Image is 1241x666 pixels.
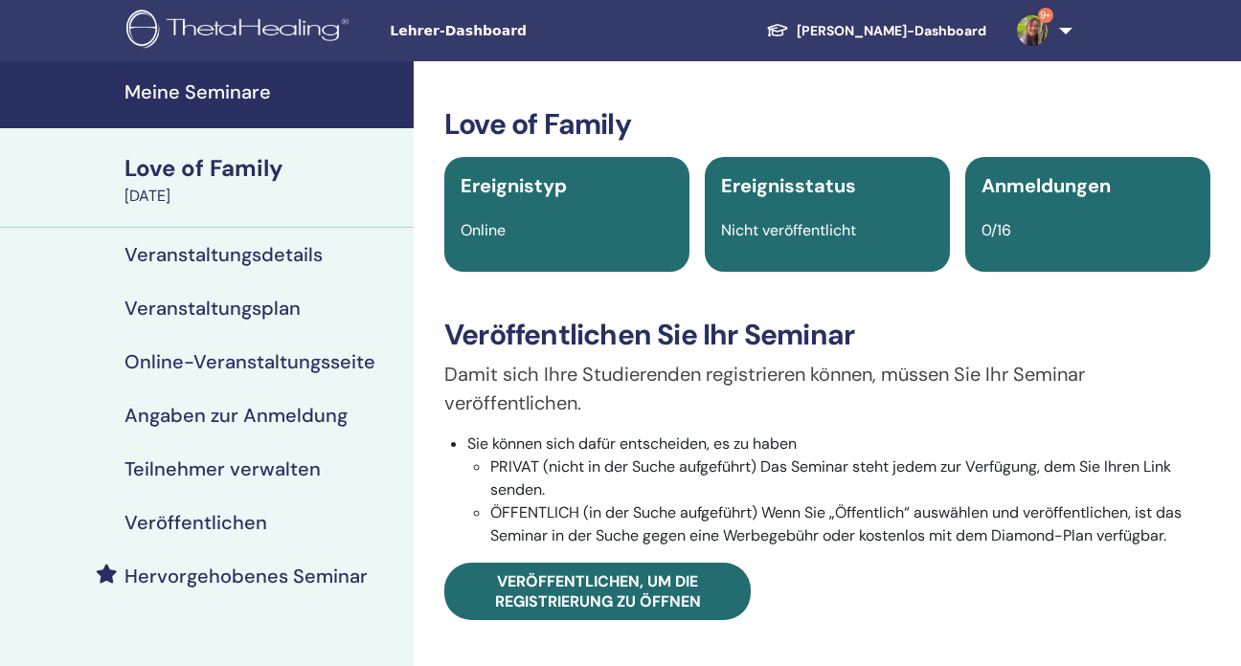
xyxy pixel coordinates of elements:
[721,173,856,198] span: Ereignisstatus
[490,501,1210,547] li: ÖFFENTLICH (in der Suche aufgeführt) Wenn Sie „Öffentlich“ auswählen und veröffentlichen, ist das...
[124,152,402,185] div: Love of Family
[124,404,348,427] h4: Angaben zur Anmeldung
[113,152,414,208] a: Love of Family[DATE]
[444,563,751,620] a: Veröffentlichen, um die Registrierung zu öffnen
[124,511,267,534] h4: Veröffentlichen
[1017,15,1048,46] img: default.jpg
[124,565,368,588] h4: Hervorgehobenes Seminar
[390,21,677,41] span: Lehrer-Dashboard
[124,80,402,103] h4: Meine Seminare
[721,220,856,240] span: Nicht veröffentlicht
[124,185,402,208] div: [DATE]
[124,457,321,480] h4: Teilnehmer verwalten
[1038,8,1053,23] span: 9+
[461,173,567,198] span: Ereignistyp
[126,10,355,53] img: logo.png
[124,243,323,266] h4: Veranstaltungsdetails
[982,220,1011,240] span: 0/16
[766,22,789,38] img: graduation-cap-white.svg
[444,107,1210,142] h3: Love of Family
[467,433,1210,547] li: Sie können sich dafür entscheiden, es zu haben
[982,173,1111,198] span: Anmeldungen
[444,318,1210,352] h3: Veröffentlichen Sie Ihr Seminar
[495,571,701,611] span: Veröffentlichen, um die Registrierung zu öffnen
[461,220,506,240] span: Online
[124,297,301,320] h4: Veranstaltungsplan
[751,13,1002,49] a: [PERSON_NAME]-Dashboard
[124,350,375,373] h4: Online-Veranstaltungsseite
[490,455,1210,501] li: PRIVAT (nicht in der Suche aufgeführt) Das Seminar steht jedem zur Verfügung, dem Sie Ihren Link ...
[444,360,1210,417] p: Damit sich Ihre Studierenden registrieren können, müssen Sie Ihr Seminar veröffentlichen.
